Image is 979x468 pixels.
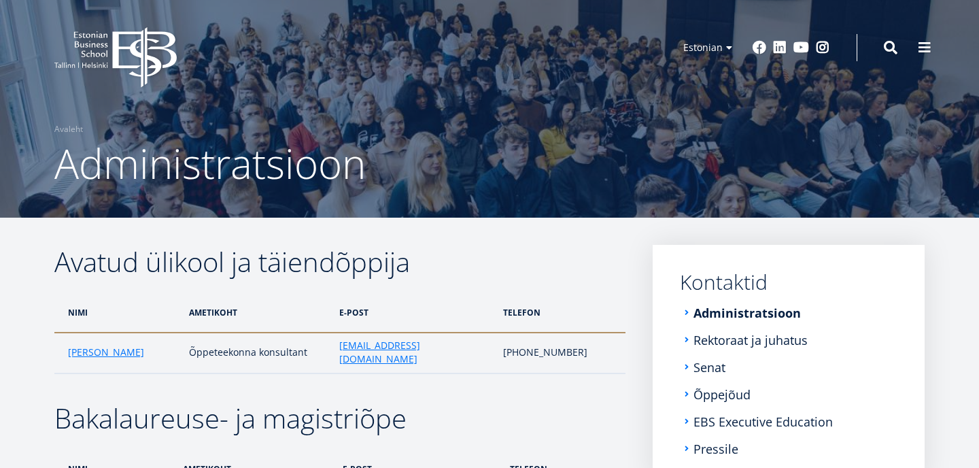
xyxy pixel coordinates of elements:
th: nimi [54,292,182,333]
a: Administratsioon [693,306,801,320]
a: Youtube [793,41,809,54]
a: Avaleht [54,122,83,136]
a: Linkedin [773,41,787,54]
a: Facebook [753,41,766,54]
a: Kontaktid [680,272,897,292]
a: Pressile [693,442,738,456]
th: ametikoht [182,292,332,333]
a: Senat [693,361,725,374]
h2: Avatud ülikool ja täiendõppija [54,245,625,279]
a: [EMAIL_ADDRESS][DOMAIN_NAME] [339,339,489,366]
th: e-post [332,292,496,333]
a: EBS Executive Education [693,415,833,429]
h2: Bakalaureuse- ja magistriõpe [54,401,625,435]
span: Administratsioon [54,135,366,191]
a: Instagram [816,41,829,54]
a: Rektoraat ja juhatus [693,333,808,347]
td: [PHONE_NUMBER] [496,333,625,373]
a: Õppejõud [693,388,751,401]
td: Õppeteekonna konsultant [182,333,332,373]
a: [PERSON_NAME] [68,346,144,359]
th: telefon [496,292,625,333]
